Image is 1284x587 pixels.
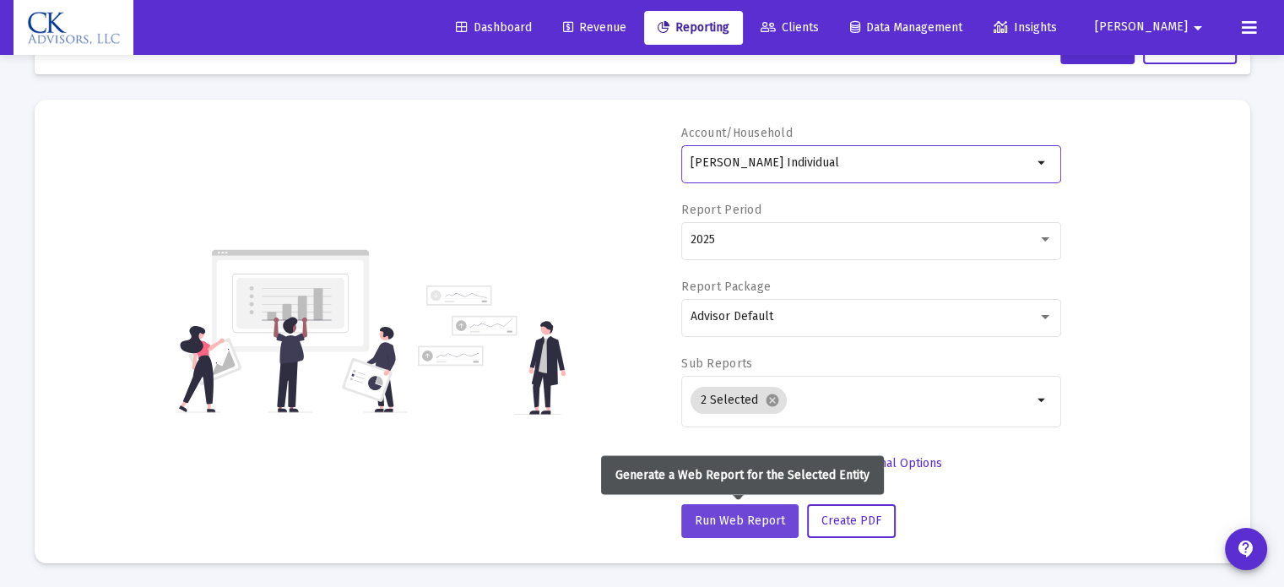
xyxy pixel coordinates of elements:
[442,11,545,45] a: Dashboard
[980,11,1070,45] a: Insights
[843,456,942,470] span: Additional Options
[1236,539,1256,559] mat-icon: contact_support
[176,247,408,415] img: reporting
[695,456,812,470] span: Select Custom Period
[644,11,743,45] a: Reporting
[681,504,799,538] button: Run Web Report
[691,309,773,323] span: Advisor Default
[563,20,626,35] span: Revenue
[550,11,640,45] a: Revenue
[691,156,1032,170] input: Search or select an account or household
[1075,10,1228,44] button: [PERSON_NAME]
[691,387,787,414] mat-chip: 2 Selected
[681,280,771,294] label: Report Package
[837,11,976,45] a: Data Management
[761,20,819,35] span: Clients
[850,20,962,35] span: Data Management
[695,514,785,528] span: Run Web Report
[765,393,780,408] mat-icon: cancel
[1032,153,1053,173] mat-icon: arrow_drop_down
[691,232,715,247] span: 2025
[456,20,532,35] span: Dashboard
[807,504,896,538] button: Create PDF
[1032,390,1053,410] mat-icon: arrow_drop_down
[681,203,761,217] label: Report Period
[681,126,793,140] label: Account/Household
[747,11,832,45] a: Clients
[418,285,566,415] img: reporting-alt
[821,514,881,528] span: Create PDF
[681,356,752,371] label: Sub Reports
[26,11,121,45] img: Dashboard
[658,20,729,35] span: Reporting
[994,20,1057,35] span: Insights
[1095,20,1188,35] span: [PERSON_NAME]
[1188,11,1208,45] mat-icon: arrow_drop_down
[691,383,1032,417] mat-chip-list: Selection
